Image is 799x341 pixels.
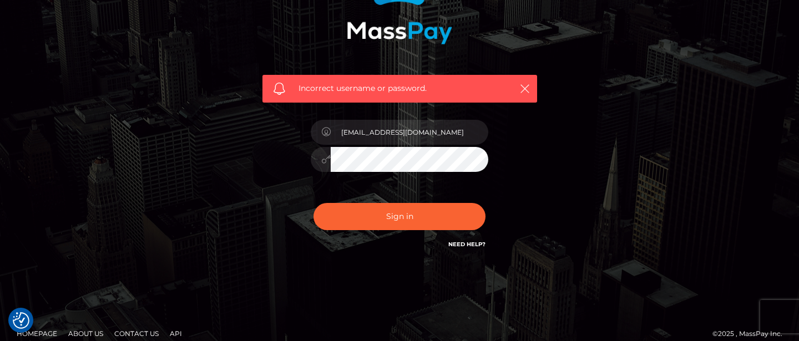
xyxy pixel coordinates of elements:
button: Sign in [313,203,486,230]
input: Username... [331,120,488,145]
button: Consent Preferences [13,312,29,329]
div: © 2025 , MassPay Inc. [712,328,791,340]
a: Need Help? [448,241,486,248]
img: Revisit consent button [13,312,29,329]
span: Incorrect username or password. [299,83,501,94]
